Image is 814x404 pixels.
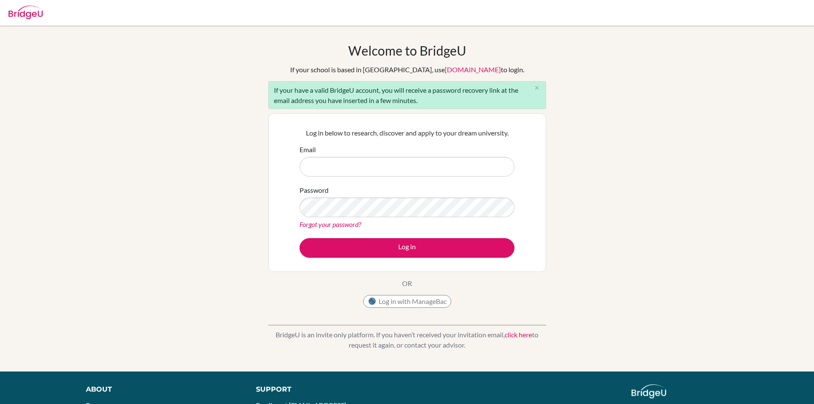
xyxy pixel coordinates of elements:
[290,65,524,75] div: If your school is based in [GEOGRAPHIC_DATA], use to login.
[268,81,546,109] div: If your have a valid BridgeU account, you will receive a password recovery link at the email addr...
[363,295,451,308] button: Log in with ManageBac
[300,128,514,138] p: Log in below to research, discover and apply to your dream university.
[632,384,666,398] img: logo_white@2x-f4f0deed5e89b7ecb1c2cc34c3e3d731f90f0f143d5ea2071677605dd97b5244.png
[529,82,546,94] button: Close
[348,43,466,58] h1: Welcome to BridgeU
[268,330,546,350] p: BridgeU is an invite only platform. If you haven’t received your invitation email, to request it ...
[300,238,514,258] button: Log in
[300,185,329,195] label: Password
[402,278,412,289] p: OR
[256,384,397,395] div: Support
[505,330,532,339] a: click here
[534,85,540,91] i: close
[300,144,316,155] label: Email
[9,6,43,19] img: Bridge-U
[445,65,501,74] a: [DOMAIN_NAME]
[86,384,237,395] div: About
[300,220,361,228] a: Forgot your password?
